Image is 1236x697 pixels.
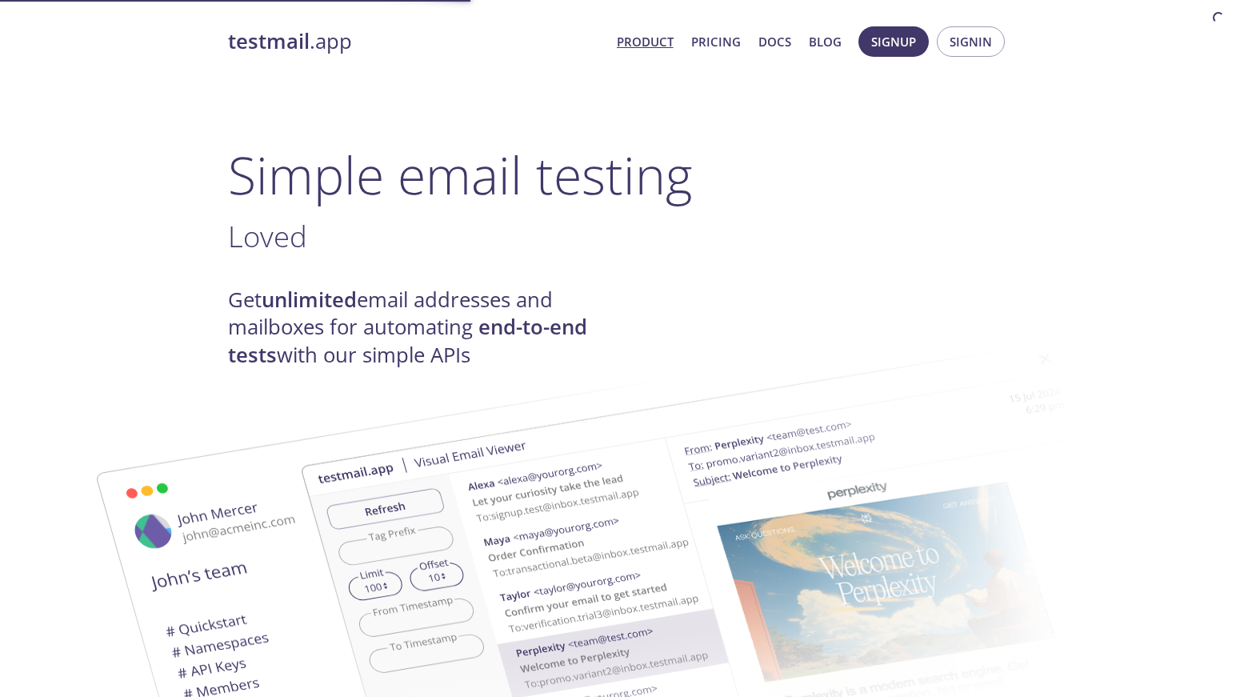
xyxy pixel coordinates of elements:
[691,31,741,52] a: Pricing
[228,286,618,369] h4: Get email addresses and mailboxes for automating with our simple APIs
[228,216,307,256] span: Loved
[937,26,1005,57] button: Signin
[228,27,310,55] strong: testmail
[950,31,992,52] span: Signin
[809,31,842,52] a: Blog
[228,144,1009,206] h1: Simple email testing
[228,28,604,55] a: testmail.app
[617,31,674,52] a: Product
[758,31,791,52] a: Docs
[871,31,916,52] span: Signup
[262,286,357,314] strong: unlimited
[228,313,587,368] strong: end-to-end tests
[858,26,929,57] button: Signup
